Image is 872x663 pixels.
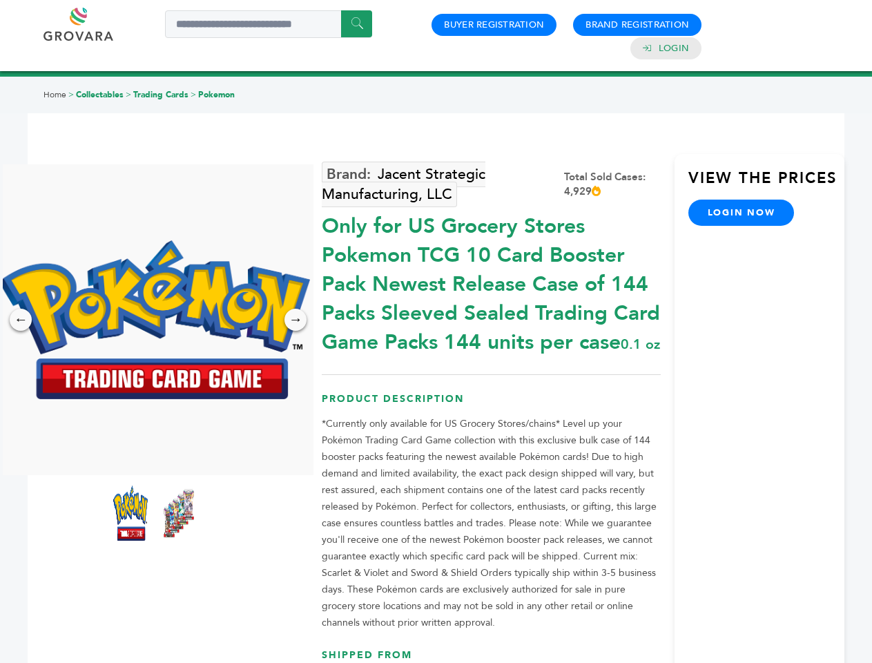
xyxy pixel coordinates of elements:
[688,168,844,200] h3: View the Prices
[198,89,235,100] a: Pokemon
[322,205,661,357] div: Only for US Grocery Stores Pokemon TCG 10 Card Booster Pack Newest Release Case of 144 Packs Slee...
[165,10,372,38] input: Search a product or brand...
[162,486,196,541] img: *Only for US Grocery Stores* Pokemon TCG 10 Card Booster Pack – Newest Release (Case of 144 Packs...
[68,89,74,100] span: >
[621,335,660,354] span: 0.1 oz
[133,89,188,100] a: Trading Cards
[76,89,124,100] a: Collectables
[322,392,661,416] h3: Product Description
[126,89,131,100] span: >
[688,200,795,226] a: login now
[284,309,307,331] div: →
[322,162,485,207] a: Jacent Strategic Manufacturing, LLC
[444,19,544,31] a: Buyer Registration
[564,170,661,199] div: Total Sold Cases: 4,929
[659,42,689,55] a: Login
[585,19,689,31] a: Brand Registration
[322,416,661,631] p: *Currently only available for US Grocery Stores/chains* Level up your Pokémon Trading Card Game c...
[10,309,32,331] div: ←
[43,89,66,100] a: Home
[191,89,196,100] span: >
[113,486,148,541] img: *Only for US Grocery Stores* Pokemon TCG 10 Card Booster Pack – Newest Release (Case of 144 Packs...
